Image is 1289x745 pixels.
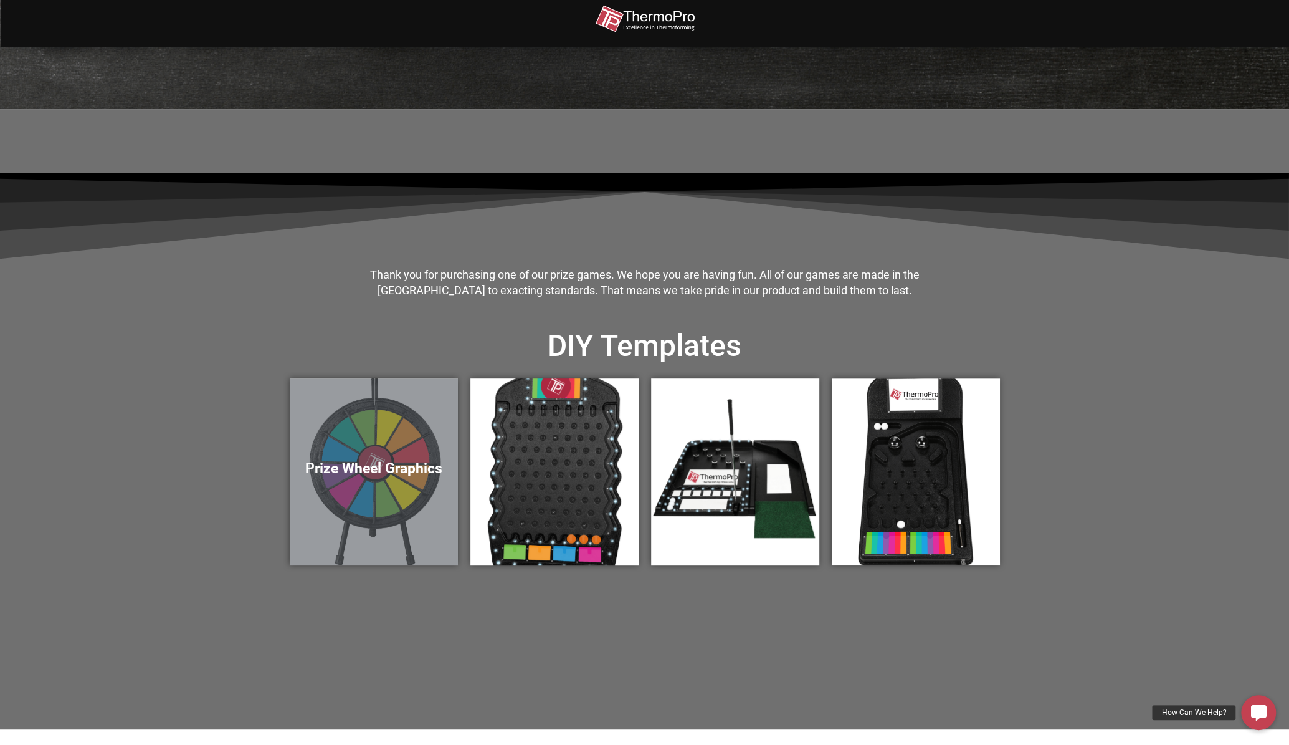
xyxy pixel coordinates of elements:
[1241,695,1276,730] a: How Can We Help?
[595,5,695,33] img: thermopro-logo-non-iso
[302,460,445,478] h5: Prize Wheel Graphics
[290,327,1000,365] h2: DIY Templates
[361,267,929,299] div: Thank you for purchasing one of our prize games. We hope you are having fun. All of our games are...
[1152,705,1235,720] div: How Can We Help?
[290,378,458,565] a: Prize Wheel Graphics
